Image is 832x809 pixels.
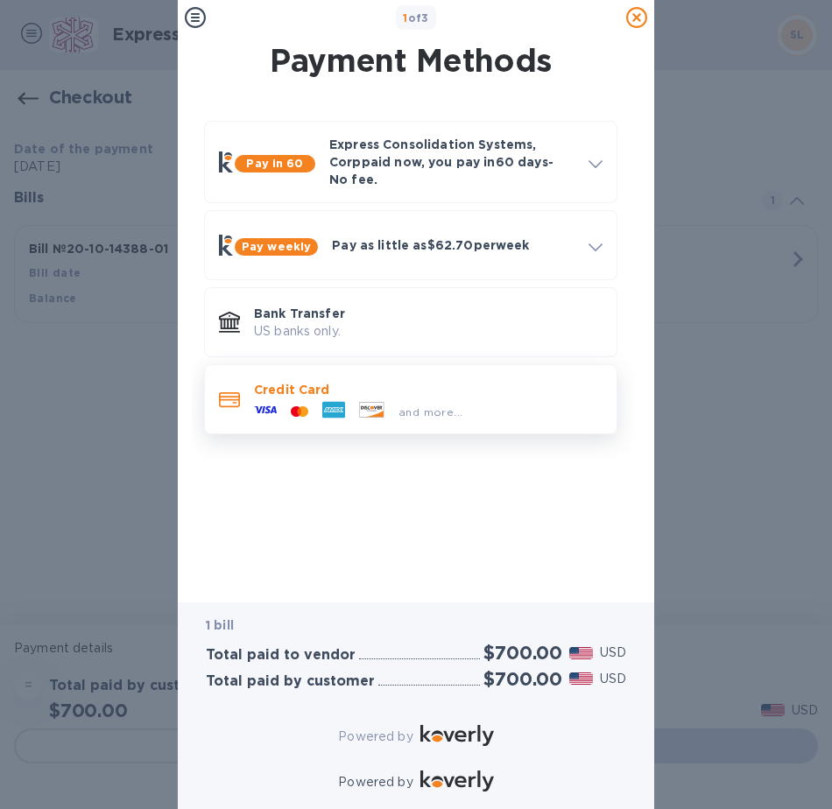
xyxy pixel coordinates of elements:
[398,405,462,419] span: and more...
[403,11,407,25] span: 1
[569,672,593,685] img: USD
[600,644,626,662] p: USD
[420,725,494,746] img: Logo
[338,773,412,791] p: Powered by
[254,305,603,322] p: Bank Transfer
[242,240,311,253] b: Pay weekly
[420,770,494,791] img: Logo
[206,673,375,690] h3: Total paid by customer
[329,136,575,188] p: Express Consolidation Systems, Corp paid now, you pay in 60 days - No fee.
[483,642,562,664] h2: $700.00
[600,670,626,688] p: USD
[254,322,603,341] p: US banks only.
[483,668,562,690] h2: $700.00
[206,618,234,632] b: 1 bill
[201,42,621,79] h1: Payment Methods
[332,236,575,254] p: Pay as little as $62.70 per week
[206,647,356,664] h3: Total paid to vendor
[246,157,303,170] b: Pay in 60
[254,381,603,398] p: Credit Card
[403,11,429,25] b: of 3
[569,647,593,659] img: USD
[338,728,412,746] p: Powered by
